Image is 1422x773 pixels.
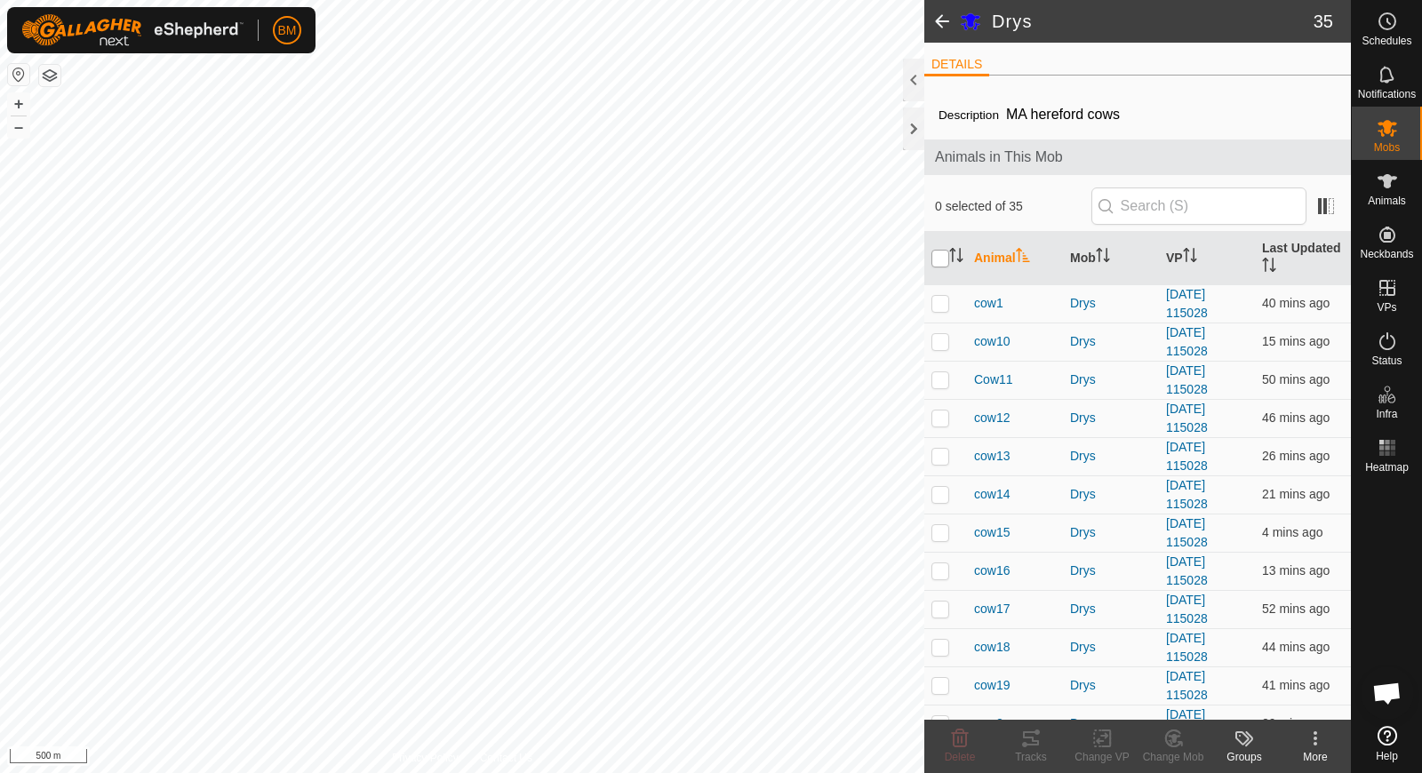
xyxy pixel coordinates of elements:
div: Drys [1070,447,1152,466]
button: + [8,93,29,115]
div: Change VP [1066,749,1138,765]
li: DETAILS [924,55,989,76]
a: [DATE] 115028 [1166,554,1208,587]
span: Animals [1368,195,1406,206]
label: Description [939,108,999,122]
a: [DATE] 115028 [1166,669,1208,702]
div: Drys [1070,523,1152,542]
span: 35 [1314,8,1333,35]
span: cow14 [974,485,1010,504]
div: Change Mob [1138,749,1209,765]
a: [DATE] 115028 [1166,631,1208,664]
span: cow15 [974,523,1010,542]
div: Drys [1070,714,1152,733]
span: VPs [1377,302,1396,313]
div: Drys [1070,676,1152,695]
span: cow17 [974,600,1010,618]
a: [DATE] 115028 [1166,325,1208,358]
div: Drys [1070,485,1152,504]
a: [DATE] 115028 [1166,516,1208,549]
span: MA hereford cows [999,100,1127,129]
a: [DATE] 115028 [1166,287,1208,320]
span: 20 Sept 2025, 9:02 am [1262,410,1330,425]
a: [DATE] 115028 [1166,478,1208,511]
span: Animals in This Mob [935,147,1340,168]
button: Reset Map [8,64,29,85]
span: cow10 [974,332,1010,351]
th: VP [1159,232,1255,285]
span: 20 Sept 2025, 9:27 am [1262,487,1330,501]
p-sorticon: Activate to sort [1183,251,1197,265]
span: 20 Sept 2025, 9:19 am [1262,716,1330,730]
span: cow1 [974,294,1003,313]
span: 20 Sept 2025, 8:56 am [1262,602,1330,616]
span: cow2 [974,714,1003,733]
button: – [8,116,29,138]
span: Cow11 [974,371,1013,389]
span: 20 Sept 2025, 9:07 am [1262,678,1330,692]
div: Tracks [995,749,1066,765]
div: Drys [1070,294,1152,313]
th: Last Updated [1255,232,1351,285]
span: 0 selected of 35 [935,197,1091,216]
span: 20 Sept 2025, 9:04 am [1262,640,1330,654]
span: cow16 [974,562,1010,580]
a: [DATE] 115028 [1166,593,1208,626]
h2: Drys [992,11,1314,32]
span: Neckbands [1360,249,1413,259]
span: Infra [1376,409,1397,419]
div: Open chat [1361,666,1414,720]
th: Animal [967,232,1063,285]
span: 20 Sept 2025, 9:33 am [1262,334,1330,348]
span: cow13 [974,447,1010,466]
div: Drys [1070,332,1152,351]
img: Gallagher Logo [21,14,244,46]
span: 20 Sept 2025, 9:35 am [1262,563,1330,578]
p-sorticon: Activate to sort [949,251,963,265]
span: Schedules [1362,36,1411,46]
div: Drys [1070,409,1152,427]
div: Drys [1070,371,1152,389]
a: Help [1352,719,1422,769]
p-sorticon: Activate to sort [1262,260,1276,275]
span: BM [278,21,297,40]
span: Delete [945,751,976,763]
span: cow12 [974,409,1010,427]
span: 20 Sept 2025, 9:08 am [1262,296,1330,310]
input: Search (S) [1091,187,1306,225]
button: Map Layers [39,65,60,86]
span: cow18 [974,638,1010,657]
div: Drys [1070,600,1152,618]
p-sorticon: Activate to sort [1096,251,1110,265]
span: cow19 [974,676,1010,695]
div: More [1280,749,1351,765]
span: Notifications [1358,89,1416,100]
p-sorticon: Activate to sort [1016,251,1030,265]
div: Drys [1070,638,1152,657]
a: [DATE] 115028 [1166,363,1208,396]
span: 20 Sept 2025, 9:22 am [1262,449,1330,463]
a: Privacy Policy [392,750,459,766]
span: Heatmap [1365,462,1409,473]
div: Groups [1209,749,1280,765]
span: Help [1376,751,1398,761]
th: Mob [1063,232,1159,285]
a: [DATE] 115028 [1166,707,1208,740]
span: 20 Sept 2025, 9:44 am [1262,525,1322,539]
span: Status [1371,355,1402,366]
span: 20 Sept 2025, 8:58 am [1262,372,1330,386]
a: [DATE] 115028 [1166,440,1208,473]
div: Drys [1070,562,1152,580]
a: [DATE] 115028 [1166,402,1208,434]
a: Contact Us [480,750,532,766]
span: Mobs [1374,142,1400,153]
